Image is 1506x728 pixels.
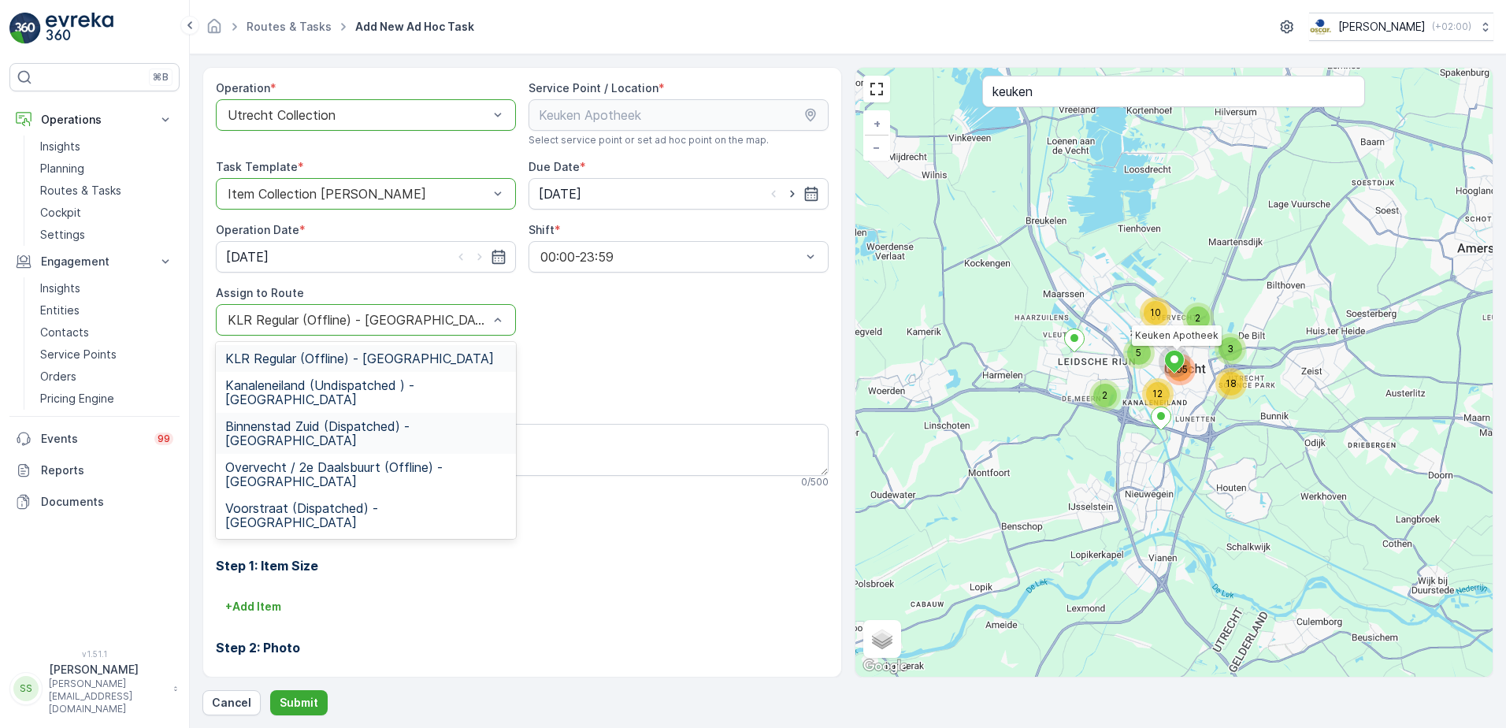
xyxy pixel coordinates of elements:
p: Service Points [40,347,117,362]
span: Add New Ad Hoc Task [352,19,477,35]
div: 2 [1182,303,1214,334]
p: No configuration needed. [216,676,829,692]
span: + [874,117,881,130]
button: Cancel [202,690,261,715]
span: Binnenstad Zuid (Dispatched) - [GEOGRAPHIC_DATA] [225,419,506,448]
button: [PERSON_NAME](+02:00) [1309,13,1493,41]
a: Zoom In [865,112,888,136]
span: v 1.51.1 [9,649,180,659]
span: 2 [1102,389,1107,401]
span: KLR Regular (Offline) - [GEOGRAPHIC_DATA] [225,351,494,366]
button: SS[PERSON_NAME][PERSON_NAME][EMAIL_ADDRESS][DOMAIN_NAME] [9,662,180,715]
span: 5 [1136,347,1141,358]
p: 99 [158,433,170,445]
label: Shift [529,223,555,236]
div: 5 [1123,337,1155,369]
label: Operation Date [216,223,299,236]
a: Zoom Out [865,136,888,159]
a: Pricing Engine [34,388,180,410]
p: Settings [40,227,85,243]
p: ⌘B [153,71,169,84]
p: Planning [40,161,84,176]
div: 18 [1215,368,1247,399]
button: Submit [270,690,328,715]
p: [PERSON_NAME] [49,662,165,678]
p: 0 / 500 [801,476,829,488]
a: View Fullscreen [865,77,888,101]
span: Select service point or set ad hoc point on the map. [529,134,769,147]
div: SS [13,676,39,701]
a: Events99 [9,423,180,455]
p: Submit [280,695,318,711]
a: Settings [34,224,180,246]
p: Events [41,431,145,447]
h2: Task Template Configuration [216,514,829,537]
div: 12 [1142,378,1174,410]
div: 2 [1089,380,1121,411]
p: Cancel [212,695,251,711]
span: 3 [1227,343,1233,355]
img: logo [9,13,41,44]
input: Search address or service points [982,76,1365,107]
h3: Step 1: Item Size [216,556,829,575]
input: dd/mm/yyyy [216,241,516,273]
p: Orders [40,369,76,384]
a: Contacts [34,321,180,344]
p: Engagement [41,254,148,269]
span: 12 [1152,388,1163,399]
a: Cockpit [34,202,180,224]
label: Assign to Route [216,286,304,299]
a: Layers [865,622,900,656]
p: Contacts [40,325,89,340]
p: [PERSON_NAME] [1338,19,1426,35]
span: 2 [1195,312,1200,324]
button: Operations [9,104,180,136]
p: Reports [41,462,173,478]
input: Keuken Apotheek [529,99,829,131]
p: Operations [41,112,148,128]
p: Insights [40,280,80,296]
a: Homepage [206,24,223,37]
a: Routes & Tasks [247,20,332,33]
a: Open this area in Google Maps (opens a new window) [859,656,911,677]
a: Service Points [34,344,180,366]
h3: Step 2: Photo [216,638,829,657]
p: ( +02:00 ) [1432,20,1471,33]
span: Kanaleneiland (Undispatched ) - [GEOGRAPHIC_DATA] [225,378,506,407]
a: Entities [34,299,180,321]
a: Orders [34,366,180,388]
p: Entities [40,303,80,318]
span: − [873,140,881,154]
p: Pricing Engine [40,391,114,407]
input: dd/mm/yyyy [529,178,829,210]
span: Voorstraat (Dispatched) - [GEOGRAPHIC_DATA] [225,501,506,529]
a: Reports [9,455,180,486]
label: Service Point / Location [529,81,658,95]
label: Due Date [529,160,580,173]
button: Engagement [9,246,180,277]
label: Task Template [216,160,298,173]
p: Routes & Tasks [40,183,121,199]
img: basis-logo_rgb2x.png [1309,18,1332,35]
div: 10 [1140,297,1171,329]
button: +Add Item [216,594,291,619]
a: Planning [34,158,180,180]
p: Documents [41,494,173,510]
span: 10 [1150,306,1161,318]
a: Insights [34,136,180,158]
label: Operation [216,81,270,95]
p: + Add Item [225,599,281,615]
p: [PERSON_NAME][EMAIL_ADDRESS][DOMAIN_NAME] [49,678,165,715]
p: Cockpit [40,205,81,221]
img: Google [859,656,911,677]
p: Insights [40,139,80,154]
span: 18 [1226,377,1237,389]
span: Overvecht / 2e Daalsbuurt (Offline) - [GEOGRAPHIC_DATA] [225,460,506,488]
img: logo_light-DOdMpM7g.png [46,13,113,44]
a: Insights [34,277,180,299]
a: Routes & Tasks [34,180,180,202]
div: 3 [1215,333,1246,365]
a: Documents [9,486,180,518]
